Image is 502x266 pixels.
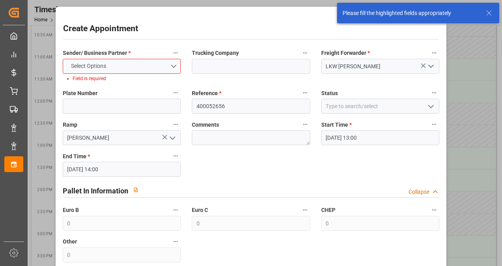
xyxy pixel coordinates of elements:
button: CHEP [429,205,439,215]
span: Euro C [192,206,208,214]
button: Other [170,236,181,247]
span: Status [321,89,338,97]
input: DD-MM-YYYY HH:MM [321,130,440,145]
div: Collapse [408,188,429,196]
button: Freight Forwarder * [429,48,439,58]
button: Euro C [300,205,310,215]
div: Please fill the highlighted fields appropriately [343,9,478,17]
button: Start Time * [429,119,439,129]
span: Euro B [63,206,79,214]
button: Plate Number [170,88,181,98]
input: Type to search/select [63,130,181,145]
button: open menu [63,59,181,74]
input: DD-MM-YYYY HH:MM [63,162,181,177]
button: Comments [300,119,310,129]
button: Reference * [300,88,310,98]
span: Select Options [67,62,110,70]
input: Type to search/select [321,99,440,114]
span: Freight Forwarder [321,49,370,57]
h2: Pallet In Information [63,185,128,196]
span: Ramp [63,121,77,129]
button: Ramp [170,119,181,129]
span: Comments [192,121,219,129]
button: open menu [166,132,178,144]
span: Reference [192,89,221,97]
span: Trucking Company [192,49,239,57]
li: Field is required [73,75,174,82]
span: CHEP [321,206,335,214]
h2: Create Appointment [63,22,138,35]
button: Sender/ Business Partner * [170,48,181,58]
span: Plate Number [63,89,97,97]
span: Sender/ Business Partner [63,49,131,57]
button: View description [128,182,143,197]
span: End Time [63,152,90,161]
button: open menu [425,60,436,73]
button: open menu [425,100,436,112]
button: Status [429,88,439,98]
button: Trucking Company [300,48,310,58]
button: Euro B [170,205,181,215]
button: End Time * [170,151,181,161]
span: Start Time [321,121,352,129]
span: Other [63,238,77,246]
